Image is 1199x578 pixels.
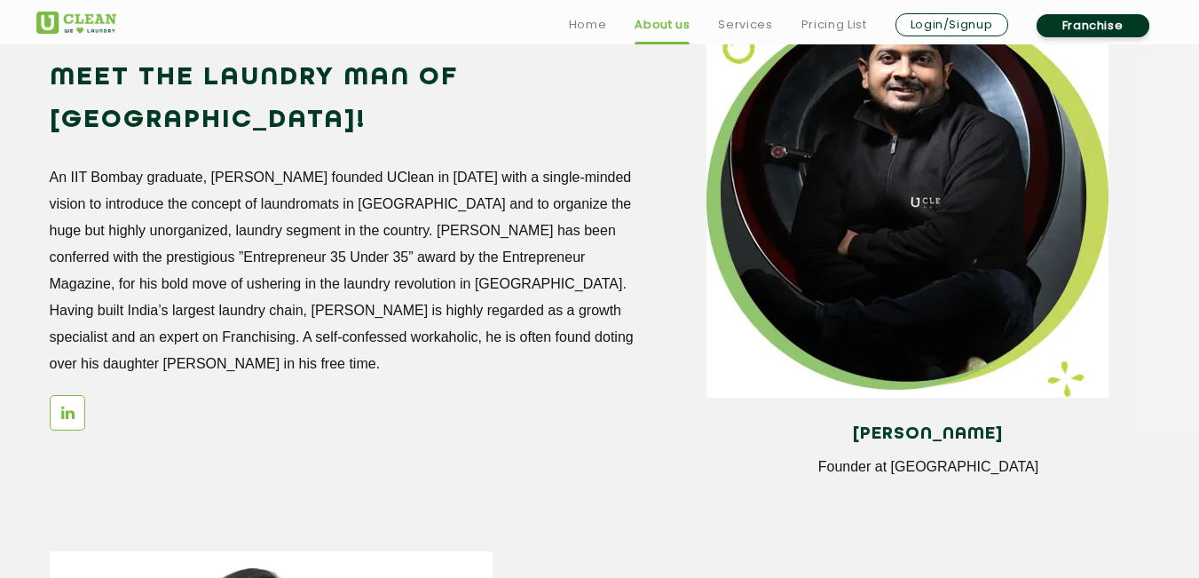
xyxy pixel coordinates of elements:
[895,13,1008,36] a: Login/Signup
[720,424,1136,444] h4: [PERSON_NAME]
[801,14,867,36] a: Pricing List
[1037,14,1149,37] a: Franchise
[635,14,690,36] a: About us
[720,459,1136,475] p: Founder at [GEOGRAPHIC_DATA]
[50,164,636,377] p: An IIT Bombay graduate, [PERSON_NAME] founded UClean in [DATE] with a single-minded vision to int...
[36,12,116,34] img: UClean Laundry and Dry Cleaning
[718,14,772,36] a: Services
[50,57,636,142] h2: Meet the Laundry Man of [GEOGRAPHIC_DATA]!
[569,14,607,36] a: Home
